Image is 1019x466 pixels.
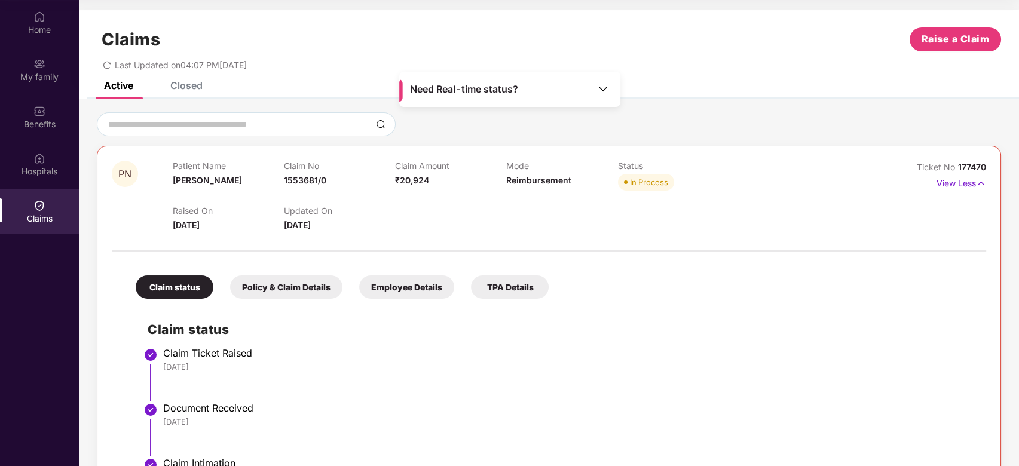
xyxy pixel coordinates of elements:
div: Claim Ticket Raised [163,347,974,359]
button: Raise a Claim [910,27,1001,51]
img: svg+xml;base64,PHN2ZyBpZD0iQmVuZWZpdHMiIHhtbG5zPSJodHRwOi8vd3d3LnczLm9yZy8yMDAwL3N2ZyIgd2lkdGg9Ij... [33,105,45,117]
span: [DATE] [173,220,200,230]
div: [DATE] [163,361,974,372]
div: Active [104,79,133,91]
span: 177470 [958,162,986,172]
span: 1553681/0 [284,175,326,185]
div: TPA Details [471,275,549,299]
span: PN [118,169,131,179]
p: View Less [937,174,986,190]
div: Closed [170,79,203,91]
div: [DATE] [163,416,974,427]
p: Raised On [173,206,284,216]
span: ₹20,924 [395,175,429,185]
h1: Claims [102,29,160,50]
p: Patient Name [173,161,284,171]
span: Ticket No [917,162,958,172]
p: Status [618,161,729,171]
img: svg+xml;base64,PHN2ZyB3aWR0aD0iMjAiIGhlaWdodD0iMjAiIHZpZXdCb3g9IjAgMCAyMCAyMCIgZmlsbD0ibm9uZSIgeG... [33,58,45,70]
img: svg+xml;base64,PHN2ZyBpZD0iQ2xhaW0iIHhtbG5zPSJodHRwOi8vd3d3LnczLm9yZy8yMDAwL3N2ZyIgd2lkdGg9IjIwIi... [33,200,45,211]
p: Claim Amount [395,161,506,171]
span: redo [103,60,111,70]
h2: Claim status [148,320,974,339]
span: Raise a Claim [922,32,990,47]
p: Claim No [284,161,395,171]
img: svg+xml;base64,PHN2ZyBpZD0iU3RlcC1Eb25lLTMyeDMyIiB4bWxucz0iaHR0cDovL3d3dy53My5vcmcvMjAwMC9zdmciIH... [143,403,158,417]
img: svg+xml;base64,PHN2ZyBpZD0iU3RlcC1Eb25lLTMyeDMyIiB4bWxucz0iaHR0cDovL3d3dy53My5vcmcvMjAwMC9zdmciIH... [143,348,158,362]
img: svg+xml;base64,PHN2ZyB4bWxucz0iaHR0cDovL3d3dy53My5vcmcvMjAwMC9zdmciIHdpZHRoPSIxNyIgaGVpZ2h0PSIxNy... [976,177,986,190]
span: Need Real-time status? [410,83,518,96]
img: svg+xml;base64,PHN2ZyBpZD0iSG9zcGl0YWxzIiB4bWxucz0iaHR0cDovL3d3dy53My5vcmcvMjAwMC9zdmciIHdpZHRoPS... [33,152,45,164]
div: Document Received [163,402,974,414]
span: [DATE] [284,220,311,230]
span: Last Updated on 04:07 PM[DATE] [115,60,247,70]
span: [PERSON_NAME] [173,175,242,185]
div: Claim status [136,275,213,299]
img: svg+xml;base64,PHN2ZyBpZD0iSG9tZSIgeG1sbnM9Imh0dHA6Ly93d3cudzMub3JnLzIwMDAvc3ZnIiB3aWR0aD0iMjAiIG... [33,11,45,23]
img: svg+xml;base64,PHN2ZyBpZD0iU2VhcmNoLTMyeDMyIiB4bWxucz0iaHR0cDovL3d3dy53My5vcmcvMjAwMC9zdmciIHdpZH... [376,119,385,129]
div: Policy & Claim Details [230,275,342,299]
p: Mode [506,161,617,171]
p: Updated On [284,206,395,216]
div: In Process [630,176,668,188]
span: Reimbursement [506,175,571,185]
img: Toggle Icon [597,83,609,95]
div: Employee Details [359,275,454,299]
